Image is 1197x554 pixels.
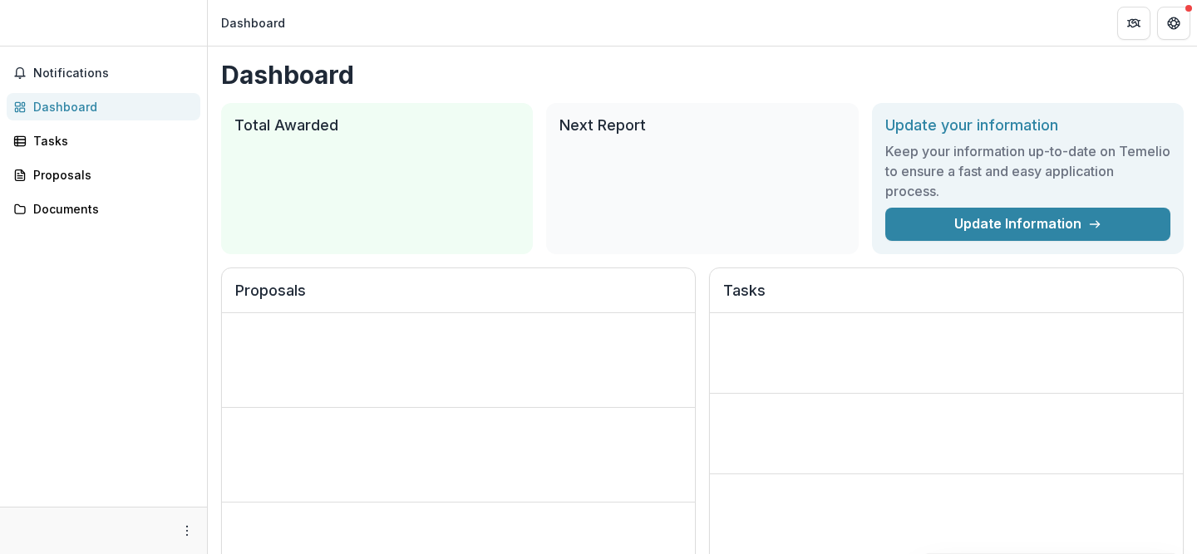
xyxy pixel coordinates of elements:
h2: Update your information [885,116,1170,135]
h2: Total Awarded [234,116,520,135]
h3: Keep your information up-to-date on Temelio to ensure a fast and easy application process. [885,141,1170,201]
a: Documents [7,195,200,223]
div: Proposals [33,166,187,184]
div: Documents [33,200,187,218]
button: Notifications [7,60,200,86]
nav: breadcrumb [214,11,292,35]
h2: Tasks [723,282,1170,313]
button: Partners [1117,7,1150,40]
div: Dashboard [33,98,187,115]
a: Tasks [7,127,200,154]
a: Proposals [7,161,200,189]
div: Dashboard [221,14,285,32]
a: Update Information [885,208,1170,241]
h2: Next Report [559,116,845,135]
h2: Proposals [235,282,682,313]
span: Notifications [33,66,194,81]
button: Get Help [1157,7,1190,40]
h1: Dashboard [221,60,1184,90]
button: More [177,521,197,541]
a: Dashboard [7,93,200,120]
div: Tasks [33,132,187,150]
